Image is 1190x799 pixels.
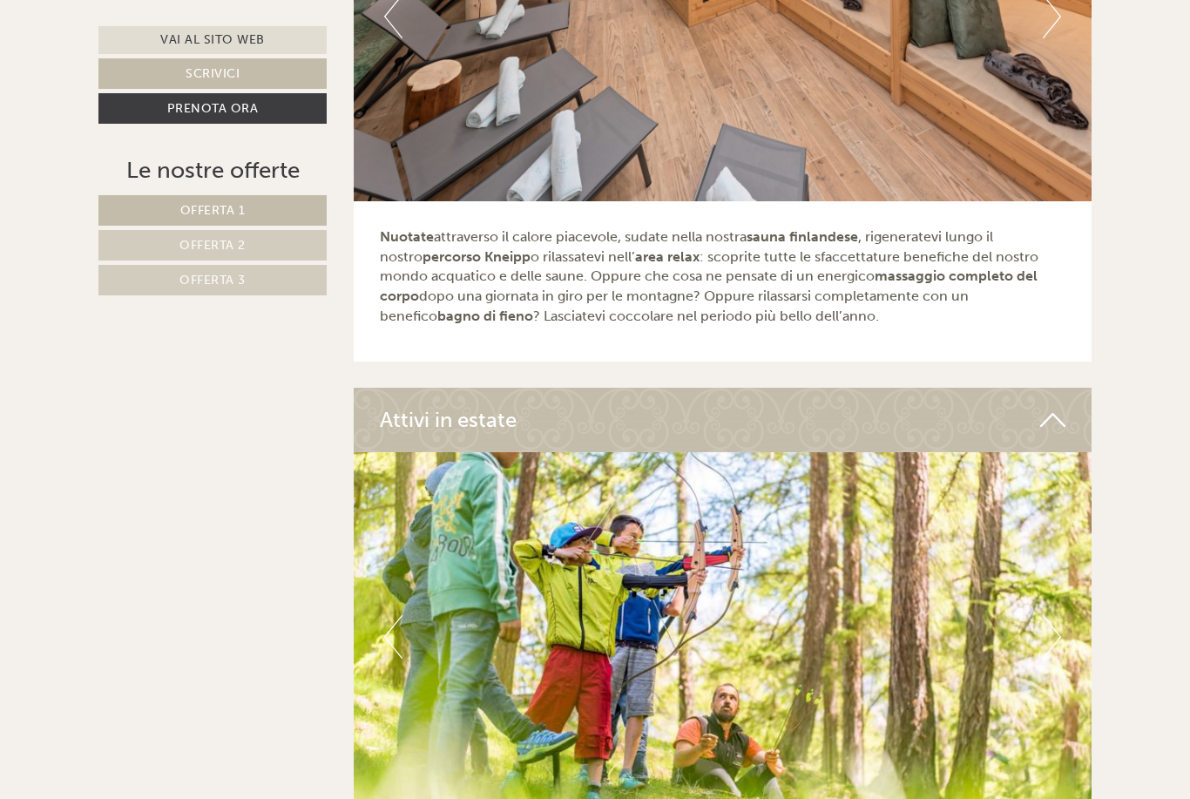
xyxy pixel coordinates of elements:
[380,227,1066,327] p: attraverso il calore piacevole, sudate nella nostra , rigeneratevi lungo il nostro o rilassatevi ...
[13,47,283,100] div: Buon giorno, come possiamo aiutarla?
[380,228,434,245] strong: Nuotate
[98,58,327,89] a: Scrivici
[1043,615,1061,659] button: Next
[437,308,533,324] strong: bagno di fieno
[747,228,858,245] strong: sauna finlandese
[98,26,327,54] a: Vai al sito web
[354,388,1092,452] div: Attivi in estate
[179,238,246,253] span: Offerta 2
[598,459,687,490] button: Invia
[98,154,327,186] div: Le nostre offerte
[423,248,531,265] strong: percorso Kneipp
[26,51,274,64] div: Hotel [GEOGRAPHIC_DATA]
[179,273,246,288] span: Offerta 3
[635,248,700,265] strong: area relax
[303,13,384,43] div: martedì
[180,203,246,218] span: Offerta 1
[98,93,327,124] a: Prenota ora
[26,85,274,97] small: 11:12
[384,615,402,659] button: Previous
